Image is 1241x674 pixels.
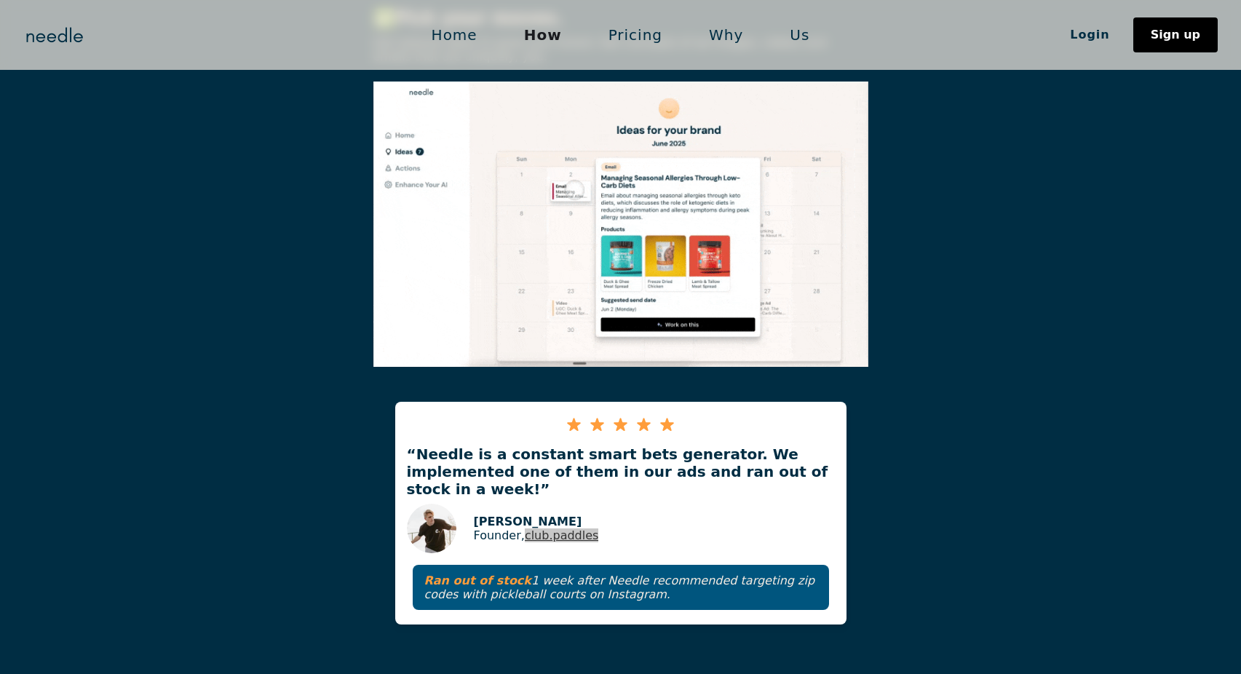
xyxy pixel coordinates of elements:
[585,20,686,50] a: Pricing
[525,528,599,542] a: club.paddles
[766,20,833,50] a: Us
[424,574,532,587] strong: Ran out of stock
[501,20,585,50] a: How
[1151,29,1200,41] div: Sign up
[424,574,817,601] p: 1 week after Needle recommended targeting zip codes with pickleball courts on Instagram.
[1133,17,1218,52] a: Sign up
[474,528,599,542] p: Founder,
[408,20,501,50] a: Home
[395,445,847,498] p: “Needle is a constant smart bets generator. We implemented one of them in our ads and ran out of ...
[1047,23,1133,47] a: Login
[686,20,766,50] a: Why
[474,515,599,528] p: [PERSON_NAME]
